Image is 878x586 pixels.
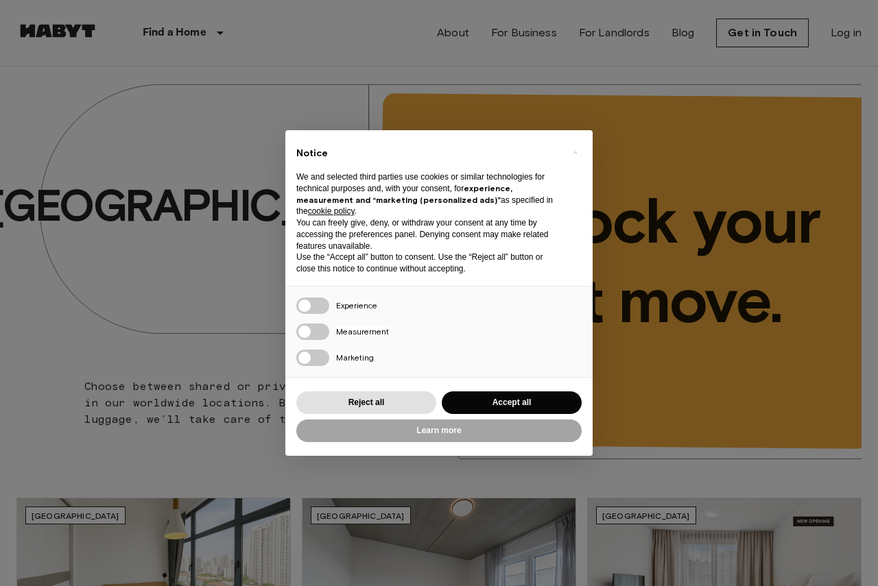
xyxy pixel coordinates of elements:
strong: experience, measurement and “marketing (personalized ads)” [296,183,512,205]
button: Learn more [296,419,582,442]
span: Measurement [336,326,389,337]
span: Marketing [336,352,374,363]
button: Reject all [296,391,436,414]
a: cookie policy [308,206,355,216]
button: Accept all [442,391,582,414]
p: We and selected third parties use cookies or similar technologies for technical purposes and, wit... [296,171,560,217]
span: × [573,144,578,160]
button: Close this notice [564,141,586,163]
span: Experience [336,300,377,310]
p: You can freely give, deny, or withdraw your consent at any time by accessing the preferences pane... [296,217,560,252]
p: Use the “Accept all” button to consent. Use the “Reject all” button or close this notice to conti... [296,252,560,275]
h2: Notice [296,147,560,160]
